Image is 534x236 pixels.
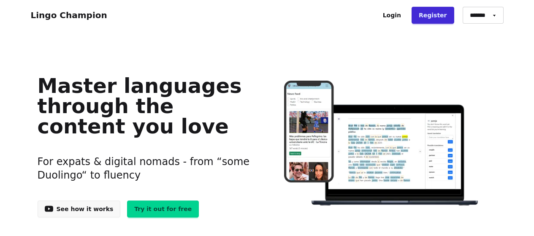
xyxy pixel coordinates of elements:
a: See how it works [38,201,121,217]
a: Login [376,7,408,24]
a: Register [412,7,454,24]
a: Try it out for free [127,201,199,217]
h3: For expats & digital nomads - from “some Duolingo“ to fluency [38,145,254,192]
img: Learn languages online [267,81,496,207]
h1: Master languages through the content you love [38,76,254,136]
a: Lingo Champion [31,10,107,20]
